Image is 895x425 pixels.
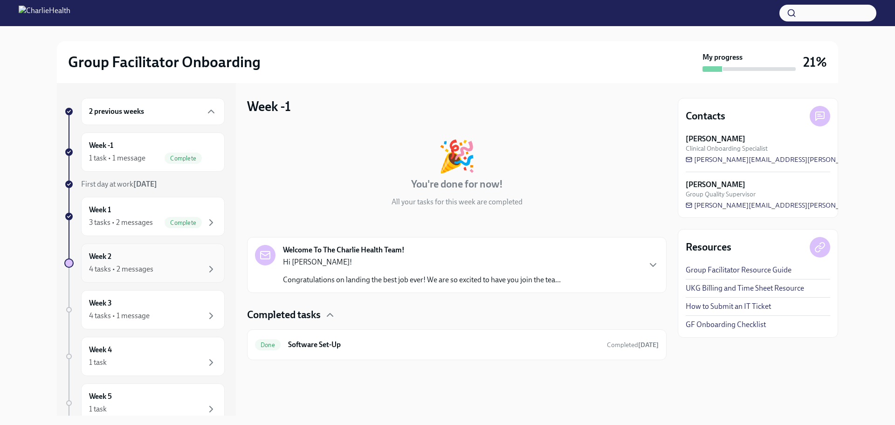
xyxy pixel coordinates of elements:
[702,52,743,63] strong: My progress
[607,341,659,349] span: Completed
[438,141,476,172] div: 🎉
[686,320,766,330] a: GF Onboarding Checklist
[686,265,792,275] a: Group Facilitator Resource Guide
[133,180,157,188] strong: [DATE]
[89,357,107,368] div: 1 task
[607,341,659,349] span: September 15th, 2025 19:29
[81,180,157,188] span: First day at work
[165,155,202,162] span: Complete
[89,311,150,321] div: 4 tasks • 1 message
[686,190,756,199] span: Group Quality Supervisor
[247,308,667,322] div: Completed tasks
[68,53,261,71] h2: Group Facilitator Onboarding
[411,177,503,191] h4: You're done for now!
[19,6,70,21] img: CharlieHealth
[89,298,112,308] h6: Week 3
[255,341,281,348] span: Done
[247,98,291,115] h3: Week -1
[686,283,804,293] a: UKG Billing and Time Sheet Resource
[686,109,725,123] h4: Contacts
[283,245,405,255] strong: Welcome To The Charlie Health Team!
[89,391,112,402] h6: Week 5
[255,337,659,352] a: DoneSoftware Set-UpCompleted[DATE]
[686,301,771,312] a: How to Submit an IT Ticket
[392,197,523,207] p: All your tasks for this week are completed
[247,308,321,322] h4: Completed tasks
[686,134,745,144] strong: [PERSON_NAME]
[89,205,111,215] h6: Week 1
[64,179,225,189] a: First day at work[DATE]
[165,219,202,226] span: Complete
[64,132,225,172] a: Week -11 task • 1 messageComplete
[638,341,659,349] strong: [DATE]
[89,345,112,355] h6: Week 4
[283,275,561,285] p: Congratulations on landing the best job ever! We are so excited to have you join the tea...
[89,153,145,163] div: 1 task • 1 message
[283,257,561,267] p: Hi [PERSON_NAME]!
[89,106,144,117] h6: 2 previous weeks
[89,264,153,274] div: 4 tasks • 2 messages
[288,340,599,350] h6: Software Set-Up
[64,337,225,376] a: Week 41 task
[686,240,731,254] h4: Resources
[64,383,225,423] a: Week 51 task
[64,244,225,283] a: Week 24 tasks • 2 messages
[64,197,225,236] a: Week 13 tasks • 2 messagesComplete
[803,54,827,70] h3: 21%
[64,290,225,329] a: Week 34 tasks • 1 message
[89,217,153,228] div: 3 tasks • 2 messages
[89,404,107,414] div: 1 task
[89,140,113,151] h6: Week -1
[686,180,745,190] strong: [PERSON_NAME]
[686,144,768,153] span: Clinical Onboarding Specialist
[89,251,111,262] h6: Week 2
[81,98,225,125] div: 2 previous weeks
